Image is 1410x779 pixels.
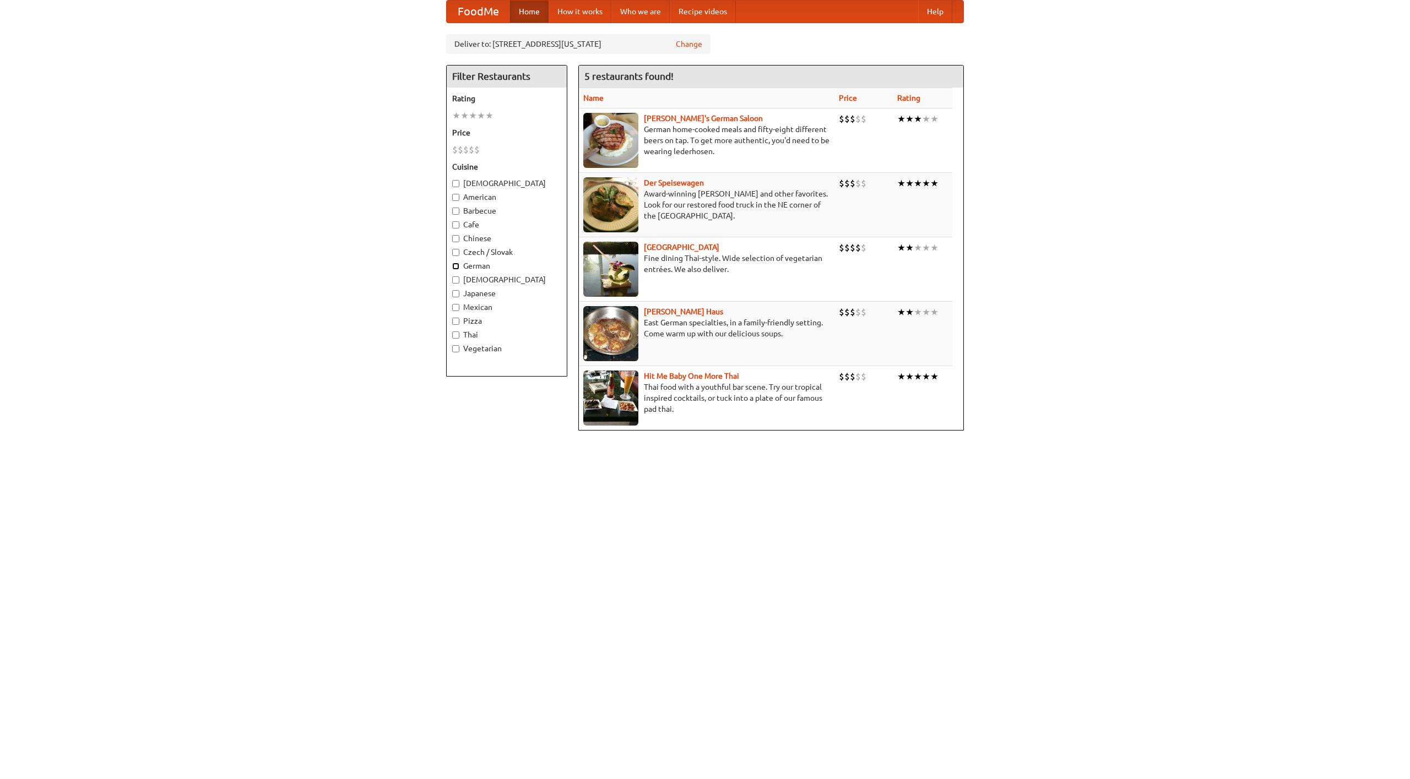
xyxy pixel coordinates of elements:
label: Czech / Slovak [452,247,561,258]
li: $ [844,242,850,254]
li: ★ [897,371,905,383]
ng-pluralize: 5 restaurants found! [584,71,674,81]
li: $ [463,144,469,156]
li: $ [844,177,850,189]
li: $ [861,242,866,254]
a: [GEOGRAPHIC_DATA] [644,243,719,252]
li: ★ [460,110,469,122]
li: ★ [922,306,930,318]
p: Thai food with a youthful bar scene. Try our tropical inspired cocktails, or tuck into a plate of... [583,382,830,415]
input: Japanese [452,290,459,297]
p: East German specialties, in a family-friendly setting. Come warm up with our delicious soups. [583,317,830,339]
li: ★ [930,306,939,318]
li: ★ [914,113,922,125]
li: ★ [905,113,914,125]
a: Der Speisewagen [644,178,704,187]
img: babythai.jpg [583,371,638,426]
li: ★ [930,371,939,383]
input: Pizza [452,318,459,325]
label: [DEMOGRAPHIC_DATA] [452,178,561,189]
li: $ [844,306,850,318]
li: $ [861,371,866,383]
li: ★ [930,242,939,254]
input: Czech / Slovak [452,249,459,256]
li: $ [855,242,861,254]
li: $ [844,113,850,125]
li: ★ [930,113,939,125]
li: ★ [905,242,914,254]
input: Cafe [452,221,459,228]
li: $ [474,144,480,156]
li: $ [855,113,861,125]
li: ★ [914,242,922,254]
li: ★ [914,177,922,189]
li: ★ [897,177,905,189]
p: Fine dining Thai-style. Wide selection of vegetarian entrées. We also deliver. [583,253,830,275]
input: Vegetarian [452,345,459,352]
label: Chinese [452,233,561,244]
li: ★ [922,371,930,383]
input: German [452,263,459,270]
div: Deliver to: [STREET_ADDRESS][US_STATE] [446,34,711,54]
a: [PERSON_NAME]'s German Saloon [644,114,763,123]
li: $ [469,144,474,156]
li: $ [861,306,866,318]
h5: Price [452,127,561,138]
li: ★ [897,113,905,125]
a: [PERSON_NAME] Haus [644,307,723,316]
li: ★ [485,110,493,122]
li: ★ [905,177,914,189]
label: German [452,260,561,271]
li: $ [839,113,844,125]
li: ★ [452,110,460,122]
a: Change [676,39,702,50]
li: $ [839,306,844,318]
label: [DEMOGRAPHIC_DATA] [452,274,561,285]
li: ★ [914,306,922,318]
li: $ [458,144,463,156]
a: How it works [549,1,611,23]
label: American [452,192,561,203]
li: $ [452,144,458,156]
a: Help [918,1,952,23]
li: $ [839,242,844,254]
li: ★ [897,242,905,254]
a: Price [839,94,857,102]
li: $ [855,177,861,189]
li: $ [855,371,861,383]
input: Barbecue [452,208,459,215]
input: Mexican [452,304,459,311]
li: ★ [469,110,477,122]
input: Thai [452,331,459,339]
label: Barbecue [452,205,561,216]
img: kohlhaus.jpg [583,306,638,361]
li: $ [839,371,844,383]
a: Who we are [611,1,670,23]
a: Hit Me Baby One More Thai [644,372,739,380]
label: Mexican [452,302,561,313]
input: American [452,194,459,201]
h5: Rating [452,93,561,104]
li: $ [850,242,855,254]
input: Chinese [452,235,459,242]
a: Rating [897,94,920,102]
li: ★ [922,177,930,189]
p: Award-winning [PERSON_NAME] and other favorites. Look for our restored food truck in the NE corne... [583,188,830,221]
a: Recipe videos [670,1,736,23]
label: Japanese [452,288,561,299]
li: $ [861,113,866,125]
li: $ [855,306,861,318]
img: satay.jpg [583,242,638,297]
a: Home [510,1,549,23]
img: speisewagen.jpg [583,177,638,232]
li: ★ [897,306,905,318]
img: esthers.jpg [583,113,638,168]
li: ★ [905,371,914,383]
li: ★ [477,110,485,122]
li: $ [861,177,866,189]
